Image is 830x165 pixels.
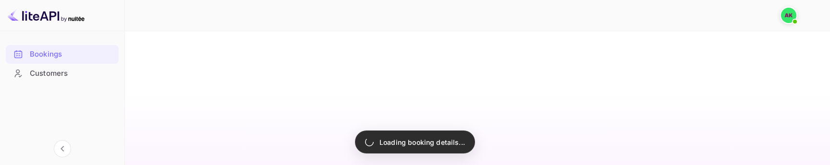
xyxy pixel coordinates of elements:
[6,45,119,63] a: Bookings
[6,45,119,64] div: Bookings
[8,8,85,23] img: LiteAPI logo
[30,49,114,60] div: Bookings
[30,68,114,79] div: Customers
[6,64,119,82] a: Customers
[6,64,119,83] div: Customers
[379,137,465,147] p: Loading booking details...
[54,140,71,157] button: Collapse navigation
[781,8,796,23] img: Ahefaj Khan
